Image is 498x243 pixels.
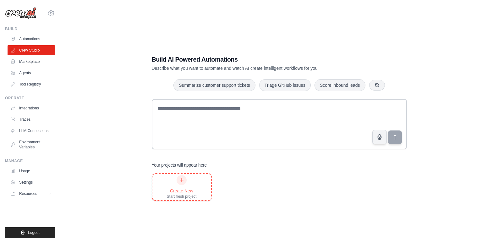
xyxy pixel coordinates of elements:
div: Manage [5,158,55,163]
img: Logo [5,7,36,19]
div: Build [5,26,55,31]
button: Score inbound leads [315,79,365,91]
a: Integrations [8,103,55,113]
button: Click to speak your automation idea [372,130,387,144]
p: Describe what you want to automate and watch AI create intelligent workflows for you [152,65,363,71]
a: Tool Registry [8,79,55,89]
a: Crew Studio [8,45,55,55]
button: Get new suggestions [369,80,385,91]
div: Create New [167,188,197,194]
a: Environment Variables [8,137,55,152]
iframe: Chat Widget [467,213,498,243]
span: Resources [19,191,37,196]
button: Triage GitHub issues [259,79,311,91]
button: Logout [5,227,55,238]
a: Traces [8,114,55,124]
span: Logout [28,230,40,235]
a: Agents [8,68,55,78]
button: Resources [8,189,55,199]
a: Usage [8,166,55,176]
div: Operate [5,96,55,101]
button: Summarize customer support tickets [173,79,255,91]
a: Settings [8,177,55,187]
h1: Build AI Powered Automations [152,55,363,64]
h3: Your projects will appear here [152,162,207,168]
a: Automations [8,34,55,44]
a: LLM Connections [8,126,55,136]
a: Marketplace [8,57,55,67]
div: Start fresh project [167,194,197,199]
